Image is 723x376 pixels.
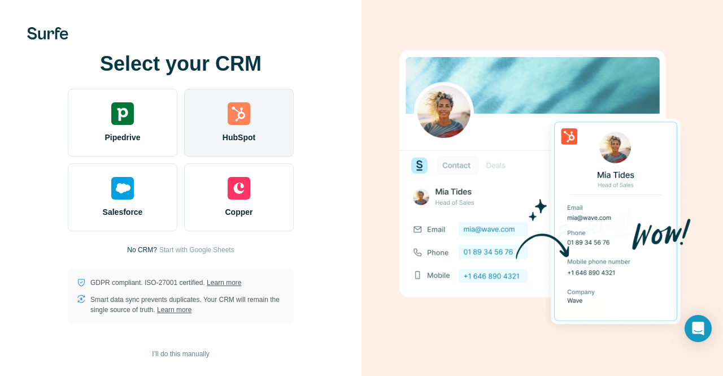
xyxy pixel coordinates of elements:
[223,132,255,143] span: HubSpot
[152,349,209,359] span: I’ll do this manually
[685,315,712,342] div: Open Intercom Messenger
[207,279,241,287] a: Learn more
[104,132,140,143] span: Pipedrive
[225,206,253,218] span: Copper
[103,206,143,218] span: Salesforce
[393,33,691,343] img: HUBSPOT image
[228,177,250,200] img: copper's logo
[127,245,157,255] p: No CRM?
[27,27,68,40] img: Surfe's logo
[90,278,241,288] p: GDPR compliant. ISO-27001 certified.
[68,53,294,75] h1: Select your CRM
[144,345,217,362] button: I’ll do this manually
[90,295,285,315] p: Smart data sync prevents duplicates. Your CRM will remain the single source of truth.
[111,102,134,125] img: pipedrive's logo
[157,306,191,314] a: Learn more
[111,177,134,200] img: salesforce's logo
[159,245,234,255] button: Start with Google Sheets
[228,102,250,125] img: hubspot's logo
